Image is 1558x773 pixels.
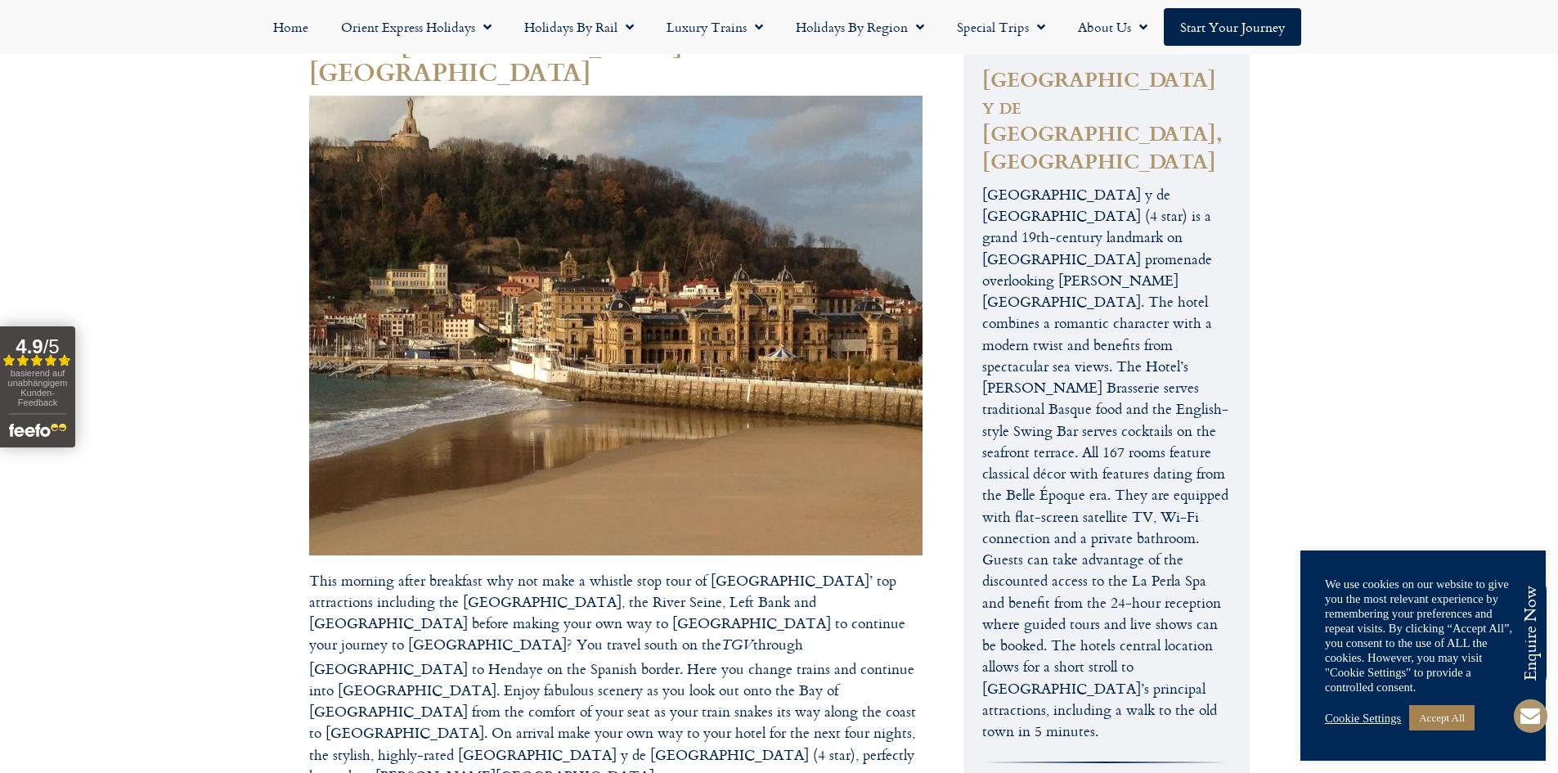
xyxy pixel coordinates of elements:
a: Cookie Settings [1325,711,1401,726]
a: Orient Express Holidays [325,8,508,46]
a: About Us [1062,8,1164,46]
h3: [GEOGRAPHIC_DATA] y de [GEOGRAPHIC_DATA], [GEOGRAPHIC_DATA] [982,65,1230,174]
p: [GEOGRAPHIC_DATA] y de [GEOGRAPHIC_DATA] (4 star) is a grand 19th-century landmark on [GEOGRAPHIC... [982,184,1230,743]
a: Holidays by Region [779,8,941,46]
nav: Menu [8,8,1550,46]
strong: Day 2 – [GEOGRAPHIC_DATA] to [GEOGRAPHIC_DATA] [309,26,716,90]
em: TGV [721,635,753,658]
a: Luxury Trains [650,8,779,46]
a: Accept All [1409,705,1475,730]
a: Special Trips [941,8,1062,46]
a: Holidays by Rail [508,8,650,46]
a: Home [257,8,325,46]
a: Start your Journey [1164,8,1301,46]
div: We use cookies on our website to give you the most relevant experience by remembering your prefer... [1325,577,1521,694]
